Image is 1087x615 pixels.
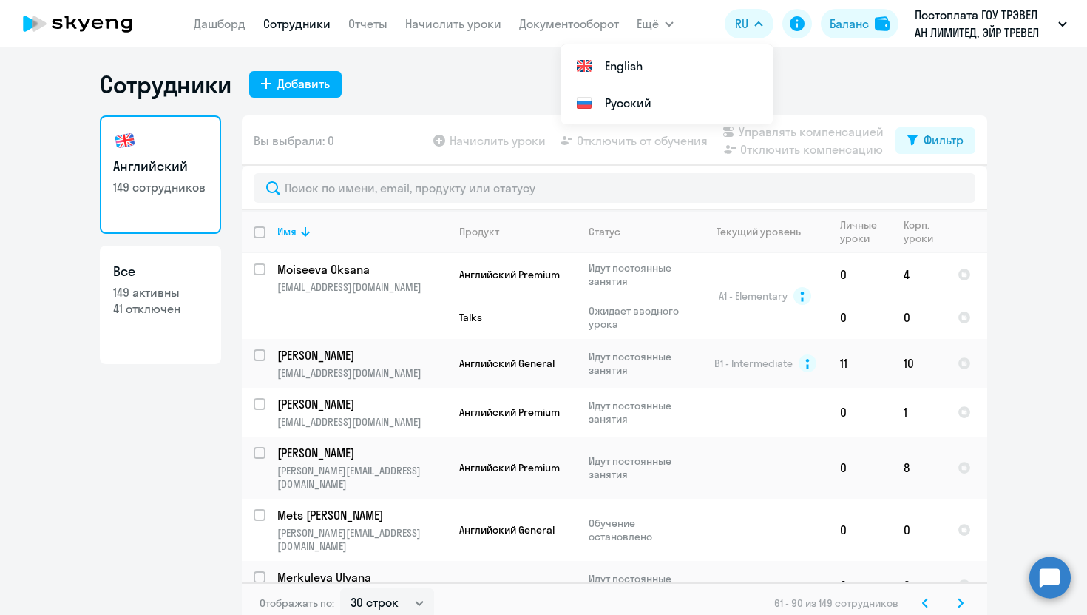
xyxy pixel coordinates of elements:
div: Имя [277,225,297,238]
p: Обучение остановлено [589,517,690,543]
span: Отображать по: [260,596,334,610]
div: Фильтр [924,131,964,149]
a: Отчеты [348,16,387,31]
td: 0 [828,437,892,499]
a: Mets [PERSON_NAME] [277,507,447,523]
span: Английский Premium [459,461,560,474]
a: Английский149 сотрудников [100,115,221,234]
a: Начислить уроки [405,16,501,31]
td: 0 [828,253,892,296]
p: Идут постоянные занятия [589,399,690,426]
a: [PERSON_NAME] [277,347,447,363]
div: Личные уроки [840,218,891,245]
td: 11 [828,339,892,388]
span: Английский Premium [459,268,560,281]
img: balance [875,16,890,31]
p: Идут постоянные занятия [589,350,690,377]
ul: Ещё [561,44,773,124]
button: Постоплата ГОУ ТРЭВЕЛ АН ЛИМИТЕД, ЭЙР ТРЕВЕЛ ТЕХНОЛОДЖИС, ООО [907,6,1074,41]
p: Идут постоянные занятия [589,454,690,481]
td: 0 [892,499,946,561]
a: Документооборот [519,16,619,31]
span: Вы выбрали: 0 [254,132,334,149]
button: Ещё [637,9,674,38]
div: Корп. уроки [904,218,945,245]
p: [PERSON_NAME][EMAIL_ADDRESS][DOMAIN_NAME] [277,526,447,553]
p: Постоплата ГОУ ТРЭВЕЛ АН ЛИМИТЕД, ЭЙР ТРЕВЕЛ ТЕХНОЛОДЖИС, ООО [915,6,1052,41]
a: [PERSON_NAME] [277,445,447,461]
div: Текущий уровень [702,225,827,238]
span: B1 - Intermediate [714,357,793,370]
img: English [575,57,593,75]
p: 149 сотрудников [113,179,208,195]
td: 8 [892,437,946,499]
span: A1 - Elementary [719,289,788,303]
td: 0 [828,499,892,561]
p: Mets [PERSON_NAME] [277,507,444,523]
div: Продукт [459,225,499,238]
td: 1 [892,388,946,437]
button: RU [725,9,773,38]
span: Английский General [459,357,555,370]
span: Английский Premium [459,406,560,419]
td: 4 [892,253,946,296]
td: 0 [828,561,892,610]
td: 10 [892,339,946,388]
p: [PERSON_NAME] [277,396,444,412]
span: RU [735,15,748,33]
p: Moiseeva Oksana [277,261,444,278]
td: 0 [828,388,892,437]
h3: Английский [113,157,208,176]
img: english [113,129,137,152]
span: 61 - 90 из 149 сотрудников [774,596,898,610]
td: 0 [828,296,892,339]
p: [EMAIL_ADDRESS][DOMAIN_NAME] [277,415,447,429]
p: Идут постоянные занятия [589,261,690,288]
a: [PERSON_NAME] [277,396,447,412]
td: 0 [892,561,946,610]
img: Русский [575,94,593,112]
p: [PERSON_NAME] [277,445,444,461]
p: [EMAIL_ADDRESS][DOMAIN_NAME] [277,366,447,380]
span: Talks [459,311,482,324]
a: Дашборд [194,16,245,31]
p: 41 отключен [113,300,208,317]
p: [PERSON_NAME] [277,347,444,363]
h1: Сотрудники [100,70,231,99]
a: Moiseeva Oksana [277,261,447,278]
a: Сотрудники [263,16,331,31]
div: Имя [277,225,447,238]
p: Ожидает вводного урока [589,304,690,331]
p: Идут постоянные занятия [589,572,690,599]
a: Все149 активны41 отключен [100,246,221,364]
p: 149 активны [113,284,208,300]
input: Поиск по имени, email, продукту или статусу [254,173,975,203]
span: Ещё [637,15,659,33]
div: Добавить [277,75,330,93]
div: Текущий уровень [717,225,801,238]
td: 0 [892,296,946,339]
p: [PERSON_NAME][EMAIL_ADDRESS][DOMAIN_NAME] [277,464,447,491]
div: Баланс [830,15,869,33]
button: Фильтр [895,127,975,154]
button: Добавить [249,71,342,98]
p: [EMAIL_ADDRESS][DOMAIN_NAME] [277,280,447,294]
button: Балансbalance [821,9,898,38]
h3: Все [113,262,208,281]
span: Английский Premium [459,579,560,592]
span: Английский General [459,523,555,537]
a: Merkuleva Ulyana [277,569,447,585]
div: Статус [589,225,620,238]
p: Merkuleva Ulyana [277,569,444,585]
